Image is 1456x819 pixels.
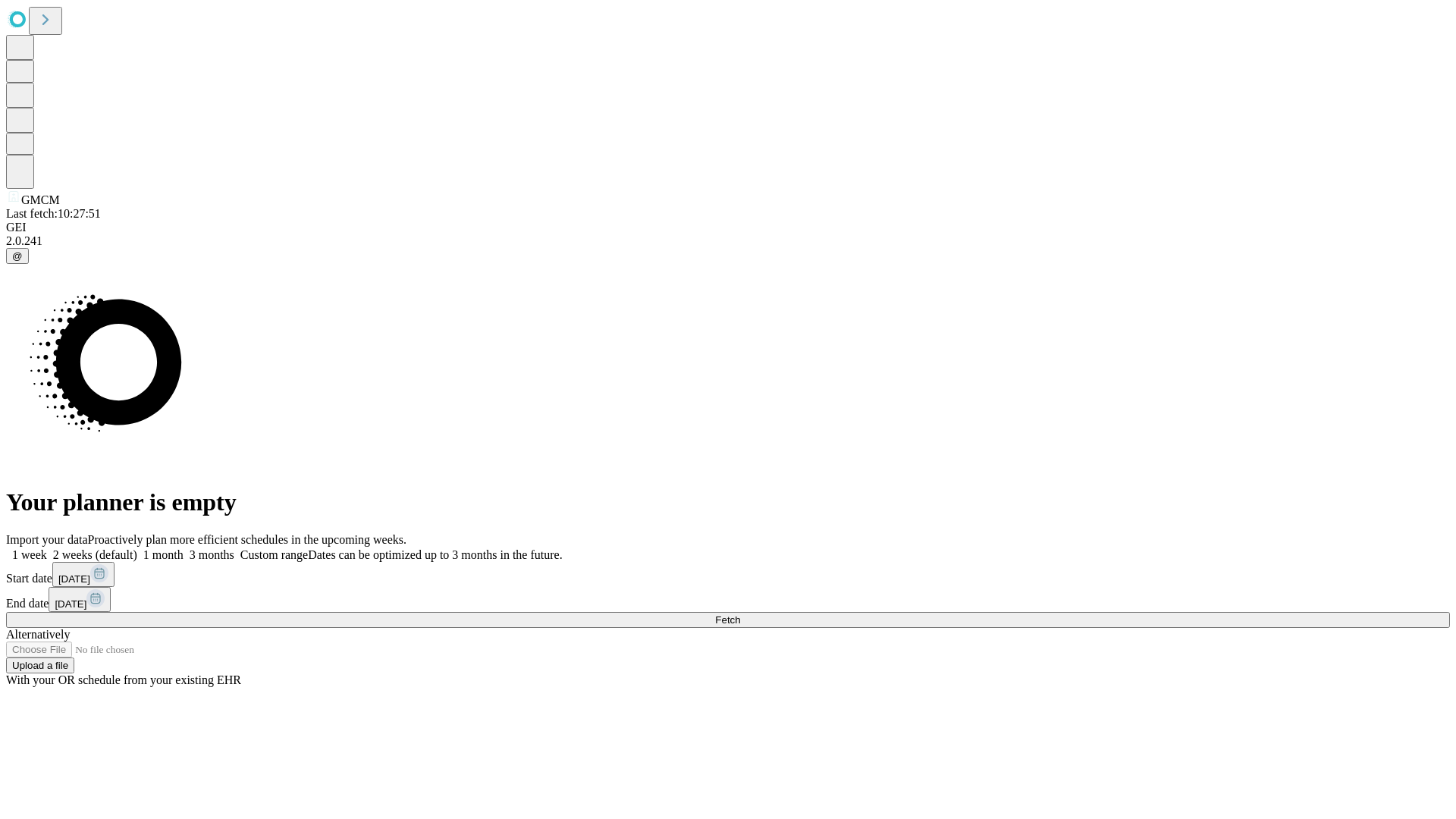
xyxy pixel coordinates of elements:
[143,548,184,561] span: 1 month
[12,250,23,262] span: @
[55,598,86,610] span: [DATE]
[21,193,60,206] span: GMCM
[240,548,308,561] span: Custom range
[6,488,1450,516] h1: Your planner is empty
[308,548,562,561] span: Dates can be optimized up to 3 months in the future.
[6,673,241,686] span: With your OR schedule from your existing EHR
[6,234,1450,248] div: 2.0.241
[715,614,740,626] span: Fetch
[6,248,29,264] button: @
[6,533,88,546] span: Import your data
[6,657,74,673] button: Upload a file
[6,587,1450,612] div: End date
[6,207,101,220] span: Last fetch: 10:27:51
[6,628,70,641] span: Alternatively
[6,612,1450,628] button: Fetch
[190,548,234,561] span: 3 months
[49,587,111,612] button: [DATE]
[53,548,137,561] span: 2 weeks (default)
[12,548,47,561] span: 1 week
[88,533,406,546] span: Proactively plan more efficient schedules in the upcoming weeks.
[6,221,1450,234] div: GEI
[52,562,115,587] button: [DATE]
[58,573,90,585] span: [DATE]
[6,562,1450,587] div: Start date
